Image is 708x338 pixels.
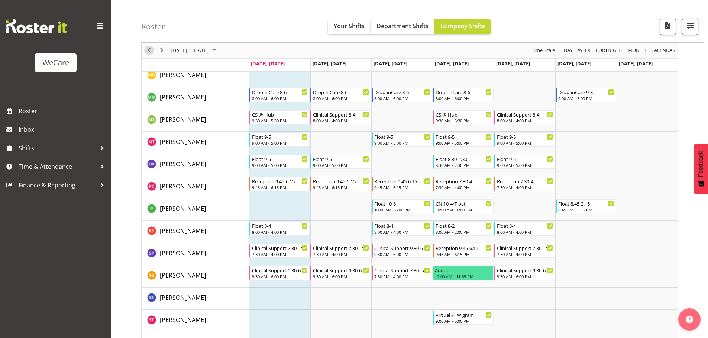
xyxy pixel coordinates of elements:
[142,132,249,154] td: Monique Telford resource
[374,222,430,229] div: Float 8-4
[160,271,206,280] a: [PERSON_NAME]
[436,88,492,96] div: Drop-inCare 8-6
[436,207,492,213] div: 10:00 AM - 6:00 PM
[497,251,553,257] div: 7:30 AM - 4:00 PM
[435,266,492,274] div: Annual
[170,46,210,55] span: [DATE] - [DATE]
[155,43,168,58] div: next period
[436,251,492,257] div: 9:45 AM - 6:15 PM
[144,46,154,55] button: Previous
[436,311,492,318] div: Virtual @ Wigram
[433,155,494,169] div: Olive Vermazen"s event - Float 8.30-2.30 Begin From Thursday, October 2, 2025 at 8:30:00 AM GMT+1...
[436,133,492,140] div: Float 9-5
[556,88,616,102] div: Matthew Mckenzie"s event - Drop-inCare 9-3 Begin From Saturday, October 4, 2025 at 9:00:00 AM GMT...
[433,110,494,124] div: Mehreen Sardar"s event - CS @ Hub Begin From Thursday, October 2, 2025 at 9:30:00 AM GMT+13:00 En...
[595,46,624,55] button: Fortnight
[577,46,592,55] button: Timeline Week
[433,132,494,147] div: Monique Telford"s event - Float 9-5 Begin From Thursday, October 2, 2025 at 9:00:00 AM GMT+13:00 ...
[374,184,430,190] div: 9:45 AM - 6:15 PM
[252,133,308,140] div: Float 9-5
[497,273,553,279] div: 9:30 AM - 6:00 PM
[372,221,432,236] div: Rhianne Sharples"s event - Float 8-4 Begin From Wednesday, October 1, 2025 at 8:00:00 AM GMT+13:0...
[249,244,310,258] div: Sabnam Pun"s event - Clinical Support 7.30 - 4 Begin From Monday, September 29, 2025 at 7:30:00 A...
[494,266,555,280] div: Sanjita Gurung"s event - Clinical Support 9.30-6 Begin From Friday, October 3, 2025 at 9:30:00 AM...
[142,265,249,288] td: Sanjita Gurung resource
[497,111,553,118] div: Clinical Support 8-4
[497,266,553,274] div: Clinical Support 9.30-6
[160,249,206,257] span: [PERSON_NAME]
[433,244,494,258] div: Sabnam Pun"s event - Reception 9.45-6.15 Begin From Thursday, October 2, 2025 at 9:45:00 AM GMT+1...
[160,204,206,213] span: [PERSON_NAME]
[494,110,555,124] div: Mehreen Sardar"s event - Clinical Support 8-4 Begin From Friday, October 3, 2025 at 8:00:00 AM GM...
[374,60,407,67] span: [DATE], [DATE]
[698,151,704,177] span: Feedback
[436,244,492,252] div: Reception 9.45-6.15
[141,22,165,31] h4: Roster
[249,110,310,124] div: Mehreen Sardar"s event - CS @ Hub Begin From Monday, September 29, 2025 at 9:30:00 AM GMT+13:00 E...
[619,60,653,67] span: [DATE], [DATE]
[374,140,430,146] div: 9:00 AM - 5:00 PM
[433,266,494,280] div: Sanjita Gurung"s event - Annual Begin From Thursday, October 2, 2025 at 12:00:00 AM GMT+13:00 End...
[252,244,308,252] div: Clinical Support 7.30 - 4
[650,46,676,55] span: calendar
[313,177,369,185] div: Reception 9.45-6.15
[434,19,491,34] button: Company Shifts
[160,316,206,324] span: [PERSON_NAME]
[168,43,220,58] div: Sep 29 - Oct 05, 2025
[433,221,494,236] div: Rhianne Sharples"s event - Float 8-2 Begin From Thursday, October 2, 2025 at 8:00:00 AM GMT+13:00...
[328,19,371,34] button: Your Shifts
[142,109,249,132] td: Mehreen Sardar resource
[436,118,492,124] div: 9:30 AM - 5:30 PM
[496,60,530,67] span: [DATE], [DATE]
[310,155,371,169] div: Olive Vermazen"s event - Float 9-5 Begin From Tuesday, September 30, 2025 at 9:00:00 AM GMT+13:00...
[494,155,555,169] div: Olive Vermazen"s event - Float 9-5 Begin From Friday, October 3, 2025 at 9:00:00 AM GMT+13:00 End...
[160,204,206,213] a: [PERSON_NAME]
[249,221,310,236] div: Rhianne Sharples"s event - Float 8-4 Begin From Monday, September 29, 2025 at 8:00:00 AM GMT+13:0...
[169,46,219,55] button: September 2025
[372,266,432,280] div: Sanjita Gurung"s event - Clinical Support 7.30 - 4 Begin From Wednesday, October 1, 2025 at 7:30:...
[497,140,553,146] div: 9:00 AM - 5:00 PM
[142,87,249,109] td: Matthew Mckenzie resource
[313,251,369,257] div: 7:30 AM - 4:00 PM
[433,199,494,213] div: Pooja Prabhu"s event - CN 10-4/Float Begin From Thursday, October 2, 2025 at 10:00:00 AM GMT+13:0...
[160,182,206,190] span: [PERSON_NAME]
[160,160,206,168] a: [PERSON_NAME]
[249,132,310,147] div: Monique Telford"s event - Float 9-5 Begin From Monday, September 29, 2025 at 9:00:00 AM GMT+13:00...
[436,184,492,190] div: 7:30 AM - 4:00 PM
[433,177,494,191] div: Penny Clyne-Moffat"s event - Reception 7.30-4 Begin From Thursday, October 2, 2025 at 7:30:00 AM ...
[313,111,369,118] div: Clinical Support 8-4
[372,199,432,213] div: Pooja Prabhu"s event - Float 10-6 Begin From Wednesday, October 1, 2025 at 10:00:00 AM GMT+13:00 ...
[19,124,108,135] span: Inbox
[249,266,310,280] div: Sanjita Gurung"s event - Clinical Support 9.30-6 Begin From Monday, September 29, 2025 at 9:30:00...
[497,118,553,124] div: 8:00 AM - 4:00 PM
[252,118,308,124] div: 9:30 AM - 5:30 PM
[686,316,693,323] img: help-xxl-2.png
[252,273,308,279] div: 9:30 AM - 6:00 PM
[374,251,430,257] div: 9:30 AM - 6:00 PM
[160,70,206,79] a: [PERSON_NAME]
[374,95,430,101] div: 8:00 AM - 6:00 PM
[160,293,206,302] span: [PERSON_NAME]
[374,266,430,274] div: Clinical Support 7.30 - 4
[313,162,369,168] div: 9:00 AM - 5:00 PM
[313,244,369,252] div: Clinical Support 7.30 - 4
[143,43,155,58] div: previous period
[374,133,430,140] div: Float 9-5
[497,155,553,163] div: Float 9-5
[142,65,249,87] td: Matthew Brewer resource
[556,199,616,213] div: Pooja Prabhu"s event - Float 8.45-3.15 Begin From Saturday, October 4, 2025 at 8:45:00 AM GMT+13:...
[660,19,676,35] button: Download a PDF of the roster according to the set date range.
[436,222,492,229] div: Float 8-2
[249,177,310,191] div: Penny Clyne-Moffat"s event - Reception 9.45-6.15 Begin From Monday, September 29, 2025 at 9:45:00...
[160,160,206,168] span: [PERSON_NAME]
[494,221,555,236] div: Rhianne Sharples"s event - Float 8-4 Begin From Friday, October 3, 2025 at 8:00:00 AM GMT+13:00 E...
[160,115,206,124] a: [PERSON_NAME]
[435,60,469,67] span: [DATE], [DATE]
[494,244,555,258] div: Sabnam Pun"s event - Clinical Support 7.30 - 4 Begin From Friday, October 3, 2025 at 7:30:00 AM G...
[374,88,430,96] div: Drop-inCare 8-6
[694,144,708,194] button: Feedback - Show survey
[436,200,492,207] div: CN 10-4/Float
[374,244,430,252] div: Clinical Support 9.30-6
[251,60,285,67] span: [DATE], [DATE]
[19,142,97,154] span: Shifts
